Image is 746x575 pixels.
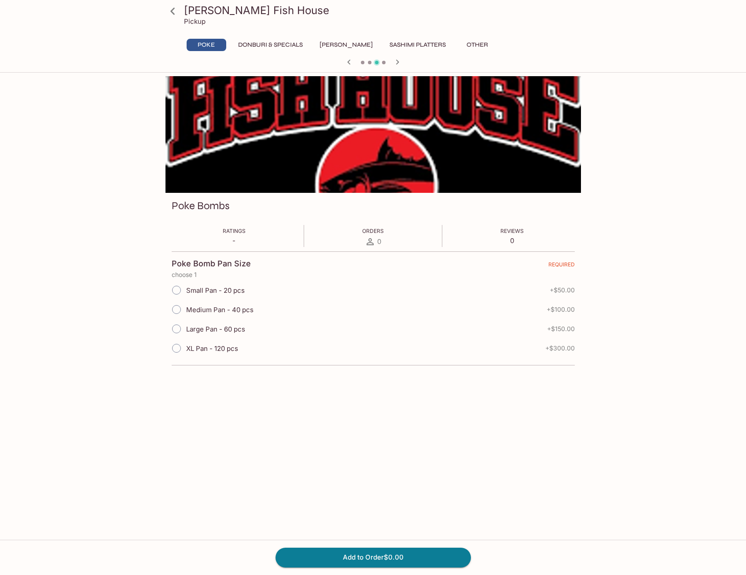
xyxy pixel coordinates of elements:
span: XL Pan - 120 pcs [186,344,238,353]
span: + $100.00 [547,306,575,313]
span: 0 [377,237,381,246]
span: + $300.00 [545,345,575,352]
h3: Poke Bombs [172,199,230,213]
span: Reviews [500,228,524,234]
p: - [223,236,246,245]
h3: [PERSON_NAME] Fish House [184,4,577,17]
span: Medium Pan - 40 pcs [186,306,254,314]
span: Orders [362,228,384,234]
button: Poke [187,39,226,51]
button: Other [458,39,497,51]
p: Pickup [184,17,206,26]
p: choose 1 [172,271,575,278]
span: Small Pan - 20 pcs [186,286,245,295]
button: Add to Order$0.00 [276,548,471,567]
div: Poke Bombs [165,76,581,193]
span: REQUIRED [548,261,575,271]
span: + $50.00 [550,287,575,294]
span: Large Pan - 60 pcs [186,325,245,333]
span: Ratings [223,228,246,234]
p: 0 [500,236,524,245]
span: + $150.00 [547,325,575,332]
button: Sashimi Platters [385,39,451,51]
button: [PERSON_NAME] [315,39,378,51]
h4: Poke Bomb Pan Size [172,259,251,269]
button: Donburi & Specials [233,39,308,51]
